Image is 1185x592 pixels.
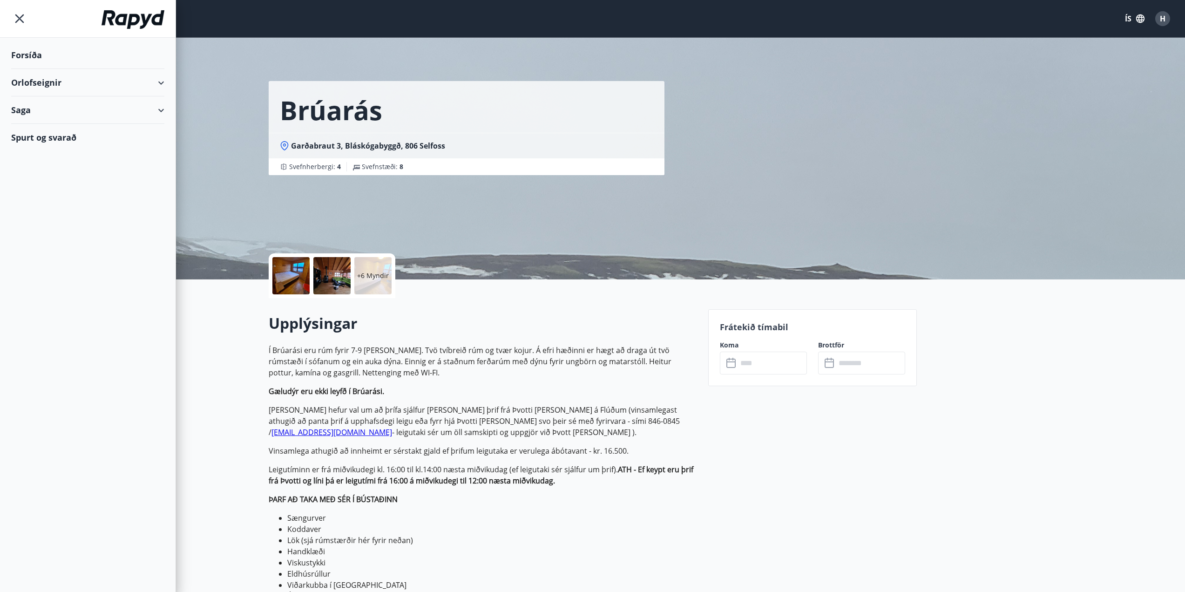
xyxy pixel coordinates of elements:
span: H [1160,14,1165,24]
button: ÍS [1120,10,1150,27]
strong: Gæludýr eru ekki leyfð í Brúarási. [269,386,384,396]
li: Lök (sjá rúmstærðir hér fyrir neðan) [287,535,697,546]
p: Leigutíminn er frá miðvikudegi kl. 16:00 til kl.14:00 næsta miðvikudag (ef leigutaki sér sjálfur ... [269,464,697,486]
p: Í Brúarási eru rúm fyrir 7-9 [PERSON_NAME]. Tvö tvíbreið rúm og tvær kojur. Á efri hæðinni er hæg... [269,345,697,378]
p: Frátekið tímabil [720,321,905,333]
div: Saga [11,96,164,124]
strong: ATH - Ef keypt eru þrif frá Þvotti og líni þá er leigutími frá 16:00 á miðvikudegi til 12:00 næst... [269,464,693,486]
li: Koddaver [287,524,697,535]
a: [EMAIL_ADDRESS][DOMAIN_NAME] [271,427,392,437]
img: union_logo [102,10,164,29]
li: Viðarkubba í [GEOGRAPHIC_DATA] [287,579,697,591]
button: H [1151,7,1174,30]
li: Eldhúsrúllur [287,568,697,579]
li: Sængurver [287,512,697,524]
div: Forsíða [11,41,164,69]
strong: ÞARF AÐ TAKA MEÐ SÉR Í BÚSTAÐINN [269,494,398,504]
label: Koma [720,340,807,350]
div: Spurt og svarað [11,124,164,151]
p: [PERSON_NAME] hefur val um að þrífa sjálfur [PERSON_NAME] þrif frá Þvotti [PERSON_NAME] á Flúðum ... [269,404,697,438]
li: Handklæði [287,546,697,557]
label: Brottför [818,340,905,350]
div: Orlofseignir [11,69,164,96]
p: Vinsamlega athugið að innheimt er sérstakt gjald ef þrifum leigutaka er verulega ábótavant - kr. ... [269,445,697,456]
h2: Upplýsingar [269,313,697,333]
li: Viskustykki [287,557,697,568]
span: 4 [337,162,341,171]
span: Svefnherbergi : [289,162,341,171]
p: +6 Myndir [357,271,389,280]
span: 8 [400,162,403,171]
span: Svefnstæði : [362,162,403,171]
h1: Brúarás [280,92,382,128]
span: Garðabraut 3, Bláskógabyggð, 806 Selfoss [291,141,445,151]
button: menu [11,10,28,27]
